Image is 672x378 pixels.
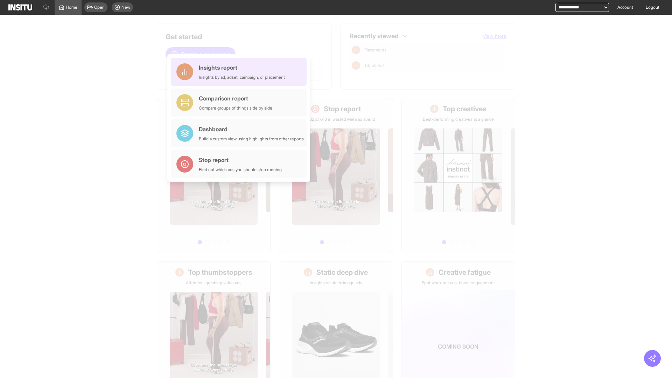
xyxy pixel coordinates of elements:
[94,5,105,10] span: Open
[199,63,285,72] div: Insights report
[8,4,32,10] img: Logo
[199,94,272,103] div: Comparison report
[199,136,304,142] div: Build a custom view using highlights from other reports
[199,125,304,133] div: Dashboard
[66,5,77,10] span: Home
[199,156,282,164] div: Stop report
[199,75,285,80] div: Insights by ad, adset, campaign, or placement
[121,5,130,10] span: New
[199,167,282,173] div: Find out which ads you should stop running
[199,105,272,111] div: Compare groups of things side by side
